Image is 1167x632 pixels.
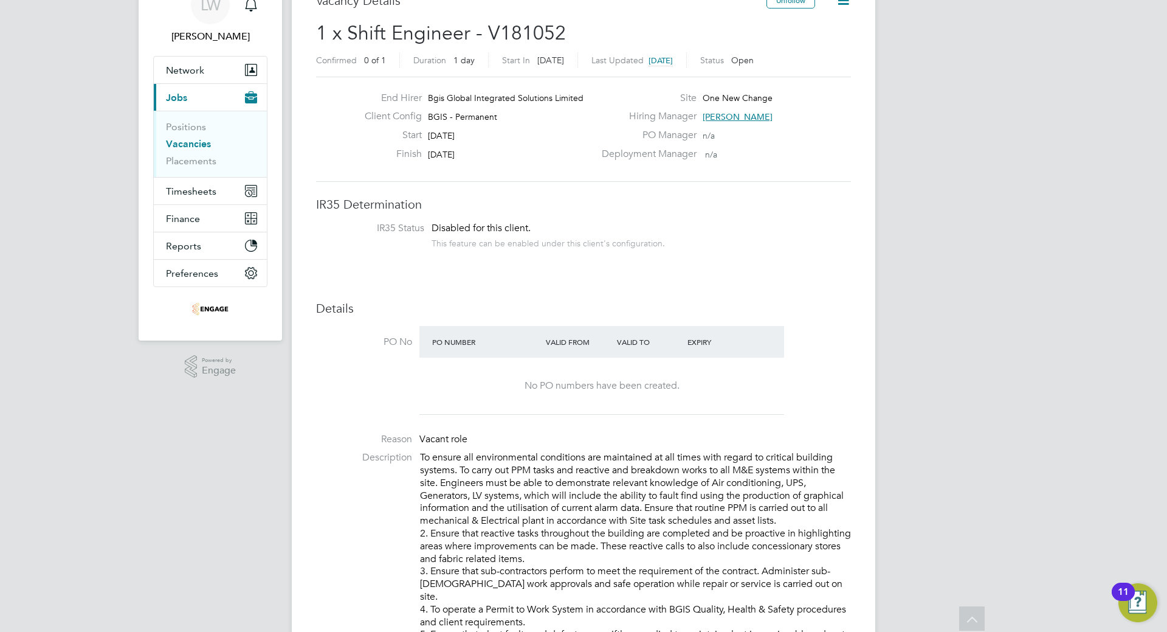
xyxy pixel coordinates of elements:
img: serlimited-logo-retina.png [192,299,229,319]
span: 1 x Shift Engineer - V181052 [316,21,566,45]
label: IR35 Status [328,222,424,235]
span: Bgis Global Integrated Solutions Limited [428,92,583,103]
div: PO Number [429,331,543,353]
a: Vacancies [166,138,211,150]
span: n/a [705,149,717,160]
button: Finance [154,205,267,232]
span: [DATE] [428,130,455,141]
span: Preferences [166,268,218,279]
a: Powered byEngage [185,355,236,378]
label: Deployment Manager [594,148,697,161]
span: Vacant role [419,433,467,445]
a: Go to home page [153,299,267,319]
button: Jobs [154,84,267,111]
span: Timesheets [166,186,216,197]
span: Liam Wright [153,29,267,44]
h3: IR35 Determination [316,196,851,212]
span: [DATE] [649,55,673,66]
span: Network [166,64,204,76]
label: Hiring Manager [594,110,697,123]
div: 11 [1118,592,1129,608]
span: n/a [703,130,715,141]
label: Last Updated [591,55,644,66]
button: Open Resource Center, 11 new notifications [1118,583,1157,622]
label: PO Manager [594,129,697,142]
span: One New Change [703,92,773,103]
span: Reports [166,240,201,252]
div: Valid To [614,331,685,353]
span: [DATE] [428,149,455,160]
div: This feature can be enabled under this client's configuration. [432,235,665,249]
div: Expiry [684,331,756,353]
div: No PO numbers have been created. [432,380,772,392]
span: Powered by [202,355,236,366]
label: End Hirer [355,92,422,105]
span: BGIS - Permanent [428,111,497,122]
label: Reason [316,433,412,446]
button: Network [154,57,267,83]
label: Start [355,129,422,142]
a: Placements [166,155,216,167]
span: 0 of 1 [364,55,386,66]
button: Timesheets [154,178,267,204]
label: Finish [355,148,422,161]
label: Description [316,451,412,464]
label: PO No [316,336,412,349]
button: Preferences [154,260,267,286]
label: Client Config [355,110,422,123]
span: [PERSON_NAME] [703,111,773,122]
a: Positions [166,121,206,133]
div: Valid From [543,331,614,353]
span: Finance [166,213,200,224]
span: Disabled for this client. [432,222,531,234]
label: Status [700,55,724,66]
label: Duration [413,55,446,66]
h3: Details [316,300,851,316]
span: Jobs [166,92,187,103]
span: Engage [202,366,236,376]
button: Reports [154,232,267,259]
label: Site [594,92,697,105]
label: Confirmed [316,55,357,66]
div: Jobs [154,111,267,177]
span: Open [731,55,754,66]
span: [DATE] [537,55,564,66]
span: 1 day [453,55,475,66]
label: Start In [502,55,530,66]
